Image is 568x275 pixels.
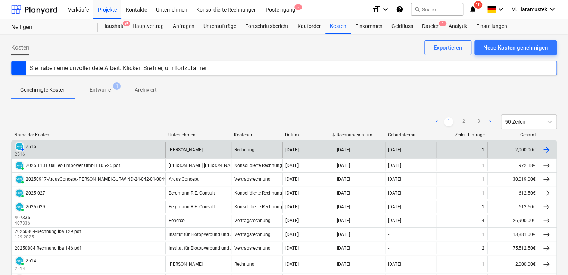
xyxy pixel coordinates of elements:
[234,190,282,196] div: Konsolidierte Rechnung
[15,266,36,272] p: 2514
[439,132,485,137] div: Zeilen-Einträge
[20,86,66,94] p: Genehmigte Kosten
[169,177,199,182] div: Argus Concept
[482,262,484,267] div: 1
[325,19,351,34] div: Kosten
[388,147,401,152] div: [DATE]
[169,246,255,251] div: Institut für Biotopverbund und Artenschutz
[381,5,390,14] i: keyboard_arrow_down
[337,262,350,267] div: [DATE]
[16,176,23,183] img: xero.svg
[15,151,36,158] p: 2516
[474,1,482,9] span: 10
[285,262,299,267] div: [DATE]
[418,19,444,34] div: Dateien
[234,232,271,237] div: Vertragsrechnung
[388,204,401,209] div: [DATE]
[26,144,36,149] div: 2516
[531,239,568,275] div: Chat-Widget
[15,234,82,240] p: 129-2025
[388,218,401,223] div: [DATE]
[337,163,350,168] div: [DATE]
[169,190,215,196] div: Bergmann R.E. Consult
[16,143,23,150] img: xero.svg
[234,163,282,168] div: Konsolidierte Rechnung
[337,147,350,152] div: [DATE]
[388,190,401,196] div: [DATE]
[388,132,433,137] div: Geburtstermin
[337,246,350,251] div: [DATE]
[241,19,293,34] a: Fortschrittsbericht
[294,4,302,10] span: 2
[11,43,29,52] span: Kosten
[487,242,539,254] div: 75,512.50€
[396,5,403,14] i: Wissensbasis
[16,189,23,197] img: xero.svg
[482,163,484,168] div: 1
[487,256,539,272] div: 2,000.00€
[169,232,255,237] div: Institut für Biotopverbund und Artenschutz
[234,132,280,137] div: Kostenart
[98,19,128,34] a: Haushalt9+
[234,246,271,251] div: Vertragsrechnung
[486,117,495,126] a: Next page
[15,256,24,266] div: Die Rechnung wurde mit Xero synchronisiert und ihr Status ist derzeit PAID
[169,147,203,152] div: [PERSON_NAME]
[285,147,299,152] div: [DATE]
[548,5,557,14] i: keyboard_arrow_down
[285,163,299,168] div: [DATE]
[29,64,208,72] div: Sie haben eine unvollendete Arbeit. Klicken Sie hier, um fortzufahren
[285,246,299,251] div: [DATE]
[285,232,299,237] div: [DATE]
[487,142,539,158] div: 2,000.00€
[337,177,350,182] div: [DATE]
[15,188,24,198] div: Die Rechnung wurde mit Xero synchronisiert und ihr Status ist derzeit PAID
[337,190,350,196] div: [DATE]
[372,5,381,14] i: format_size
[472,19,512,34] a: Einstellungen
[123,21,130,26] span: 9+
[293,19,325,34] div: Kauforder
[11,23,89,31] div: Nelligen
[90,86,111,94] p: Entwürfe
[285,218,299,223] div: [DATE]
[26,163,120,168] div: 2025.1131 Galileo Empower GmbH 105-25.pdf
[434,43,462,53] div: Exportieren
[351,19,387,34] div: Einkommen
[418,19,444,34] a: Dateien1
[482,246,484,251] div: 2
[424,40,471,55] button: Exportieren
[487,228,539,240] div: 13,881.00€
[444,117,453,126] a: Page 1 is your current page
[482,232,484,237] div: 1
[15,215,30,220] div: 407336
[482,218,484,223] div: 4
[16,257,23,265] img: xero.svg
[388,246,389,251] div: -
[15,229,81,234] div: 20250804-Rechnung iba 129.pdf
[490,132,536,137] div: Gesamt
[234,204,282,209] div: Konsolidierte Rechnung
[234,147,255,152] div: Rechnung
[482,177,484,182] div: 1
[439,21,446,26] span: 1
[388,262,401,267] div: [DATE]
[234,218,271,223] div: Vertragsrechnung
[15,161,24,170] div: Die Rechnung wurde mit Xero synchronisiert und ihr Status ist derzeit PAID
[483,43,548,53] div: Neue Kosten genehmigen
[432,117,441,126] a: Previous page
[199,19,241,34] a: Unteraufträge
[285,204,299,209] div: [DATE]
[469,5,477,14] i: notifications
[444,19,472,34] a: Analytik
[285,177,299,182] div: [DATE]
[487,173,539,185] div: 30,019.00€
[285,132,331,137] div: Datum
[387,19,418,34] a: Geldfluss
[487,187,539,199] div: 612.50€
[482,147,484,152] div: 1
